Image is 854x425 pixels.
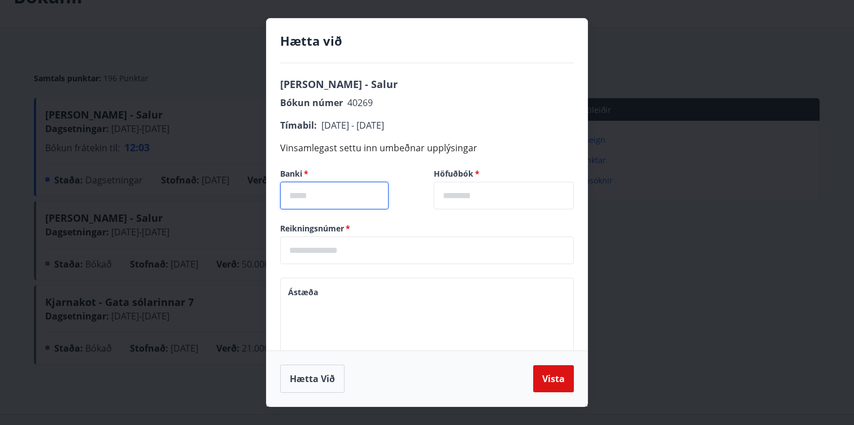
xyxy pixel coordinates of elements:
[280,168,420,179] label: Banki
[280,77,574,91] p: [PERSON_NAME] - Salur
[533,365,574,392] button: Vista
[280,32,574,49] h4: Hætta við
[280,119,574,132] p: Tímabil :
[347,97,373,109] span: 40269
[434,168,574,179] label: Höfuðbók
[280,96,574,109] p: Bókun númer
[280,365,345,393] button: Hætta við
[280,142,477,154] span: Vinsamlegast settu inn umbeðnar upplýsingar
[321,119,384,132] span: [DATE] - [DATE]
[280,223,574,234] label: Reikningsnúmer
